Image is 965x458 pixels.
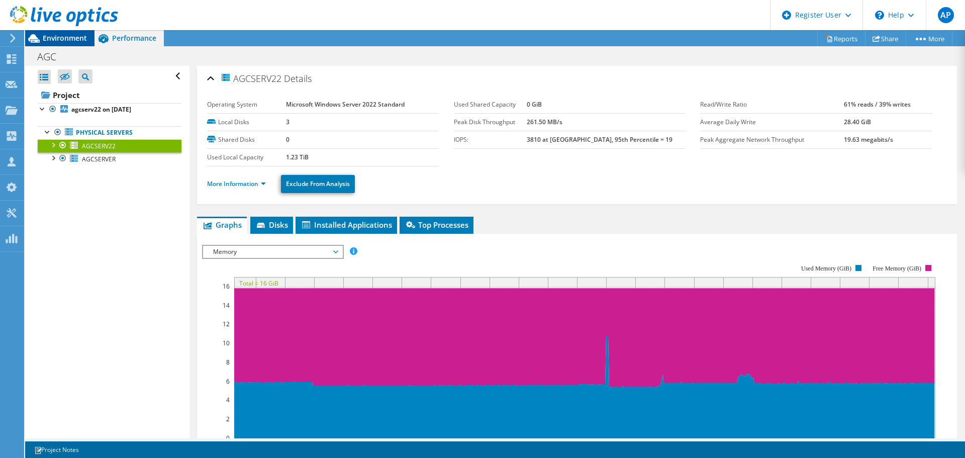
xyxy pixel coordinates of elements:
[454,100,527,110] label: Used Shared Capacity
[844,135,893,144] b: 19.63 megabits/s
[220,72,281,84] span: AGCSERV22
[38,152,181,165] a: AGCSERVER
[202,220,242,230] span: Graphs
[527,118,562,126] b: 261.50 MB/s
[284,72,312,84] span: Details
[226,358,230,367] text: 8
[405,220,468,230] span: Top Processes
[226,434,230,442] text: 0
[865,31,906,46] a: Share
[873,265,922,272] text: Free Memory (GiB)
[700,135,844,145] label: Peak Aggregate Network Throughput
[700,117,844,127] label: Average Daily Write
[223,320,230,328] text: 12
[301,220,392,230] span: Installed Applications
[454,135,527,145] label: IOPS:
[226,377,230,386] text: 6
[38,103,181,116] a: agcserv22 on [DATE]
[844,100,911,109] b: 61% reads / 39% writes
[801,265,851,272] text: Used Memory (GiB)
[527,135,672,144] b: 3810 at [GEOGRAPHIC_DATA], 95th Percentile = 19
[207,117,286,127] label: Local Disks
[844,118,871,126] b: 28.40 GiB
[43,33,87,43] span: Environment
[207,135,286,145] label: Shared Disks
[208,246,337,258] span: Memory
[38,126,181,139] a: Physical Servers
[223,301,230,310] text: 14
[38,139,181,152] a: AGCSERV22
[239,279,278,288] text: Total = 16 GiB
[286,135,289,144] b: 0
[82,142,116,150] span: AGCSERV22
[82,155,116,163] span: AGCSERVER
[27,443,86,456] a: Project Notes
[226,415,230,423] text: 2
[207,152,286,162] label: Used Local Capacity
[875,11,884,20] svg: \n
[33,51,72,62] h1: AGC
[223,339,230,347] text: 10
[454,117,527,127] label: Peak Disk Throughput
[38,87,181,103] a: Project
[71,105,131,114] b: agcserv22 on [DATE]
[286,100,405,109] b: Microsoft Windows Server 2022 Standard
[207,179,266,188] a: More Information
[938,7,954,23] span: AP
[207,100,286,110] label: Operating System
[286,118,289,126] b: 3
[286,153,309,161] b: 1.23 TiB
[906,31,952,46] a: More
[112,33,156,43] span: Performance
[281,175,355,193] a: Exclude From Analysis
[223,282,230,291] text: 16
[255,220,288,230] span: Disks
[527,100,542,109] b: 0 GiB
[226,396,230,404] text: 4
[817,31,865,46] a: Reports
[700,100,844,110] label: Read/Write Ratio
